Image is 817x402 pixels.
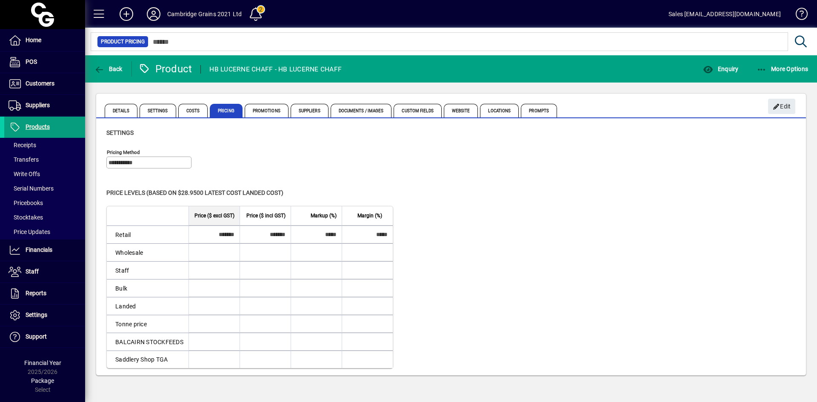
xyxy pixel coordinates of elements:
[291,104,329,117] span: Suppliers
[113,6,140,22] button: Add
[4,152,85,167] a: Transfers
[106,129,134,136] span: Settings
[26,37,41,43] span: Home
[4,210,85,225] a: Stocktakes
[4,225,85,239] a: Price Updates
[105,104,137,117] span: Details
[311,211,337,220] span: Markup (%)
[107,243,189,261] td: Wholesale
[754,61,811,77] button: More Options
[246,211,286,220] span: Price ($ incl GST)
[4,138,85,152] a: Receipts
[4,283,85,304] a: Reports
[9,228,50,235] span: Price Updates
[4,181,85,196] a: Serial Numbers
[4,196,85,210] a: Pricebooks
[768,99,795,114] button: Edit
[210,104,243,117] span: Pricing
[4,51,85,73] a: POS
[773,100,791,114] span: Edit
[107,261,189,279] td: Staff
[4,326,85,348] a: Support
[101,37,145,46] span: Product Pricing
[245,104,289,117] span: Promotions
[26,333,47,340] span: Support
[394,104,441,117] span: Custom Fields
[4,73,85,94] a: Customers
[85,61,132,77] app-page-header-button: Back
[757,66,808,72] span: More Options
[26,123,50,130] span: Products
[140,6,167,22] button: Profile
[9,185,54,192] span: Serial Numbers
[167,7,242,21] div: Cambridge Grains 2021 Ltd
[140,104,176,117] span: Settings
[107,351,189,368] td: Saddlery Shop TGA
[138,62,192,76] div: Product
[703,66,738,72] span: Enquiry
[789,2,806,29] a: Knowledge Base
[4,30,85,51] a: Home
[26,290,46,297] span: Reports
[26,58,37,65] span: POS
[480,104,519,117] span: Locations
[31,377,54,384] span: Package
[357,211,382,220] span: Margin (%)
[178,104,208,117] span: Costs
[107,149,140,155] mat-label: Pricing method
[4,95,85,116] a: Suppliers
[194,211,234,220] span: Price ($ excl GST)
[107,279,189,297] td: Bulk
[26,311,47,318] span: Settings
[26,80,54,87] span: Customers
[107,333,189,351] td: BALCAIRN STOCKFEEDS
[26,268,39,275] span: Staff
[668,7,781,21] div: Sales [EMAIL_ADDRESS][DOMAIN_NAME]
[9,156,39,163] span: Transfers
[209,63,342,76] div: HB LUCERNE CHAFF - HB LUCERNE CHAFF
[4,239,85,261] a: Financials
[107,225,189,243] td: Retail
[701,61,740,77] button: Enquiry
[26,102,50,108] span: Suppliers
[9,214,43,221] span: Stocktakes
[444,104,478,117] span: Website
[9,171,40,177] span: Write Offs
[4,305,85,326] a: Settings
[107,297,189,315] td: Landed
[4,167,85,181] a: Write Offs
[92,61,125,77] button: Back
[9,200,43,206] span: Pricebooks
[24,359,61,366] span: Financial Year
[4,261,85,282] a: Staff
[331,104,392,117] span: Documents / Images
[9,142,36,148] span: Receipts
[26,246,52,253] span: Financials
[521,104,557,117] span: Prompts
[94,66,123,72] span: Back
[106,189,283,196] span: Price levels (based on $28.9500 Latest cost landed cost)
[107,315,189,333] td: Tonne price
